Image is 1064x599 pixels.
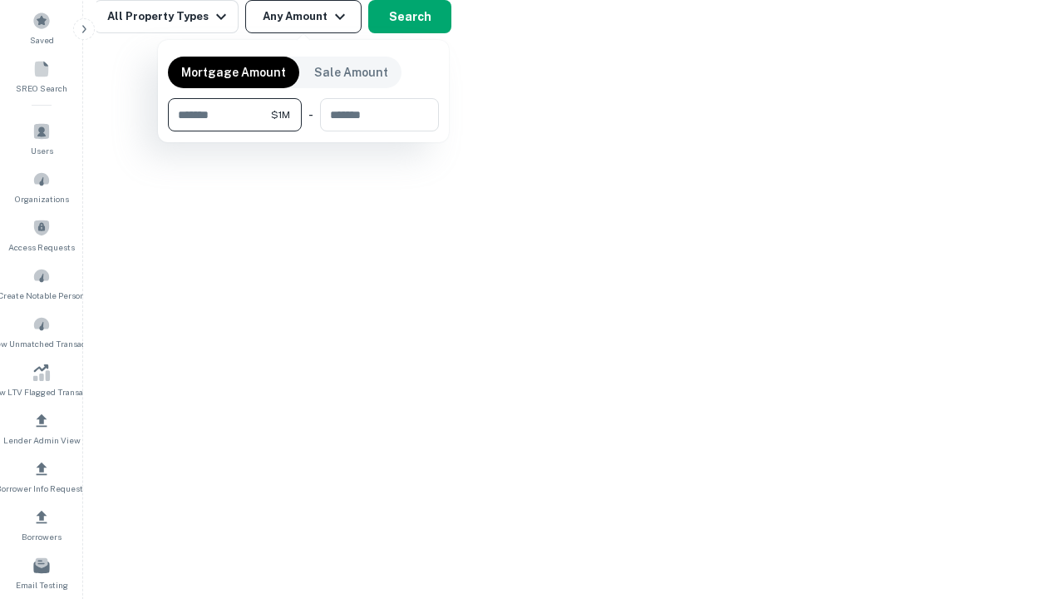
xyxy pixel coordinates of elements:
[271,107,290,122] span: $1M
[981,466,1064,546] iframe: Chat Widget
[308,98,313,131] div: -
[181,63,286,82] p: Mortgage Amount
[314,63,388,82] p: Sale Amount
